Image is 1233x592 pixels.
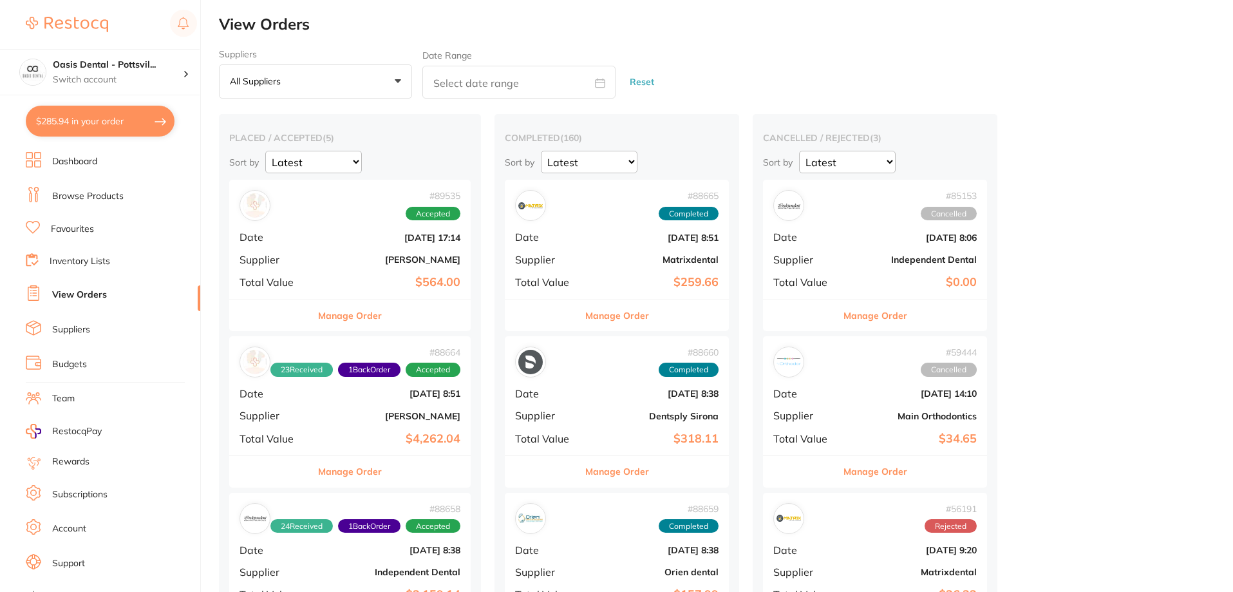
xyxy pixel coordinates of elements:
[515,433,579,444] span: Total Value
[243,506,267,531] img: Independent Dental
[843,300,907,331] button: Manage Order
[659,363,719,377] span: Completed
[590,276,719,289] b: $259.66
[270,519,333,533] span: Received
[585,456,649,487] button: Manage Order
[52,358,87,371] a: Budgets
[320,233,460,243] b: [DATE] 17:14
[240,544,310,556] span: Date
[848,388,977,399] b: [DATE] 14:10
[338,363,400,377] span: Back orders
[590,411,719,421] b: Dentsply Sirona
[51,223,94,236] a: Favourites
[515,254,579,265] span: Supplier
[240,276,310,288] span: Total Value
[590,432,719,446] b: $318.11
[406,519,460,533] span: Accepted
[590,567,719,577] b: Orien dental
[773,231,838,243] span: Date
[848,545,977,555] b: [DATE] 9:20
[626,65,658,99] button: Reset
[773,276,838,288] span: Total Value
[318,300,382,331] button: Manage Order
[590,254,719,265] b: Matrixdental
[518,193,543,218] img: Matrixdental
[52,323,90,336] a: Suppliers
[52,289,107,301] a: View Orders
[422,66,616,99] input: Select date range
[848,254,977,265] b: Independent Dental
[52,488,108,501] a: Subscriptions
[240,388,310,399] span: Date
[270,363,333,377] span: Received
[505,132,729,144] h2: completed ( 160 )
[320,254,460,265] b: [PERSON_NAME]
[659,519,719,533] span: Completed
[26,10,108,39] a: Restocq Logo
[320,411,460,421] b: [PERSON_NAME]
[518,506,543,531] img: Orien dental
[20,59,46,85] img: Oasis Dental - Pottsville
[590,233,719,243] b: [DATE] 8:51
[219,15,1233,33] h2: View Orders
[773,566,838,578] span: Supplier
[848,276,977,289] b: $0.00
[515,566,579,578] span: Supplier
[848,432,977,446] b: $34.65
[921,347,977,358] span: # 59444
[243,193,267,218] img: Henry Schein Halas
[270,504,460,514] span: # 88658
[406,363,460,377] span: Accepted
[52,557,85,570] a: Support
[422,50,472,61] label: Date Range
[773,388,838,399] span: Date
[230,75,286,87] p: All suppliers
[53,59,183,72] h4: Oasis Dental - Pottsville
[240,566,310,578] span: Supplier
[50,255,110,268] a: Inventory Lists
[240,433,310,444] span: Total Value
[843,456,907,487] button: Manage Order
[240,410,310,421] span: Supplier
[320,388,460,399] b: [DATE] 8:51
[518,350,543,374] img: Dentsply Sirona
[26,424,102,439] a: RestocqPay
[777,506,801,531] img: Matrixdental
[773,544,838,556] span: Date
[848,233,977,243] b: [DATE] 8:06
[270,347,460,358] span: # 88664
[52,392,75,405] a: Team
[848,411,977,421] b: Main Orthodontics
[773,254,838,265] span: Supplier
[26,17,108,32] img: Restocq Logo
[925,519,977,533] span: Rejected
[848,567,977,577] b: Matrixdental
[921,191,977,201] span: # 85153
[320,545,460,555] b: [DATE] 8:38
[590,388,719,399] b: [DATE] 8:38
[53,73,183,86] p: Switch account
[52,455,89,468] a: Rewards
[229,157,259,168] p: Sort by
[229,180,471,331] div: Henry Schein Halas#89535AcceptedDate[DATE] 17:14Supplier[PERSON_NAME]Total Value$564.00Manage Order
[921,207,977,221] span: Cancelled
[240,231,310,243] span: Date
[26,424,41,439] img: RestocqPay
[52,425,102,438] span: RestocqPay
[26,106,174,137] button: $285.94 in your order
[320,567,460,577] b: Independent Dental
[406,207,460,221] span: Accepted
[515,410,579,421] span: Supplier
[219,64,412,99] button: All suppliers
[240,254,310,265] span: Supplier
[406,191,460,201] span: # 89535
[659,207,719,221] span: Completed
[777,193,801,218] img: Independent Dental
[52,522,86,535] a: Account
[505,157,534,168] p: Sort by
[921,363,977,377] span: Cancelled
[515,231,579,243] span: Date
[515,276,579,288] span: Total Value
[243,350,267,374] img: Henry Schein Halas
[229,336,471,488] div: Henry Schein Halas#8866423Received1BackOrderAcceptedDate[DATE] 8:51Supplier[PERSON_NAME]Total Val...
